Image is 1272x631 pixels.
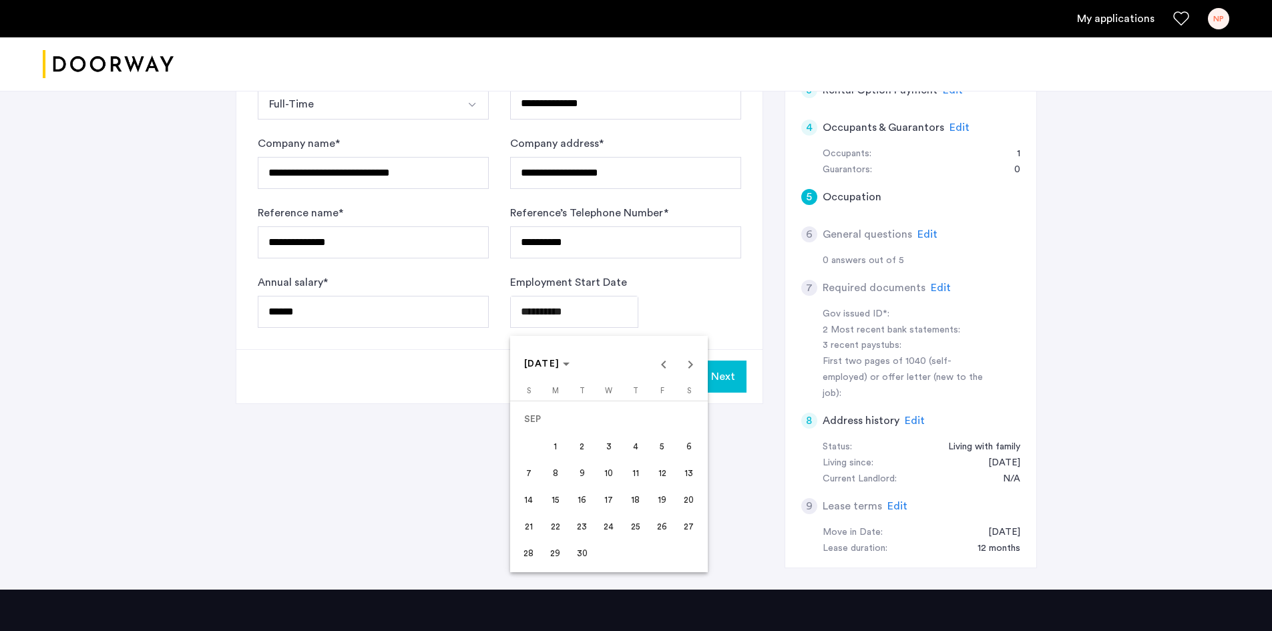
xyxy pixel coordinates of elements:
[569,459,596,486] button: September 9, 2025
[542,513,569,540] button: September 22, 2025
[676,459,702,486] button: September 13, 2025
[649,459,676,486] button: September 12, 2025
[677,351,704,377] button: Next month
[650,461,674,485] span: 12
[515,513,542,540] button: September 21, 2025
[677,461,701,485] span: 13
[650,514,674,538] span: 26
[650,487,674,511] span: 19
[677,487,701,511] span: 20
[544,461,568,485] span: 8
[570,487,594,511] span: 16
[569,433,596,459] button: September 2, 2025
[542,486,569,513] button: September 15, 2025
[676,513,702,540] button: September 27, 2025
[677,514,701,538] span: 27
[596,513,622,540] button: September 24, 2025
[676,433,702,459] button: September 6, 2025
[569,486,596,513] button: September 16, 2025
[650,351,677,377] button: Previous month
[650,434,674,458] span: 5
[676,486,702,513] button: September 20, 2025
[597,461,621,485] span: 10
[570,461,594,485] span: 9
[544,487,568,511] span: 15
[517,541,541,565] span: 28
[597,514,621,538] span: 24
[687,387,691,395] span: S
[524,359,560,369] span: [DATE]
[624,434,648,458] span: 4
[633,387,638,395] span: T
[624,461,648,485] span: 11
[527,387,531,395] span: S
[515,406,702,433] td: SEP
[519,352,576,376] button: Choose month and year
[649,486,676,513] button: September 19, 2025
[596,459,622,486] button: September 10, 2025
[569,540,596,566] button: September 30, 2025
[622,459,649,486] button: September 11, 2025
[570,434,594,458] span: 2
[622,486,649,513] button: September 18, 2025
[570,514,594,538] span: 23
[552,387,559,395] span: M
[597,434,621,458] span: 3
[544,434,568,458] span: 1
[542,433,569,459] button: September 1, 2025
[544,514,568,538] span: 22
[544,541,568,565] span: 29
[649,513,676,540] button: September 26, 2025
[660,387,664,395] span: F
[596,486,622,513] button: September 17, 2025
[570,541,594,565] span: 30
[596,433,622,459] button: September 3, 2025
[622,433,649,459] button: September 4, 2025
[569,513,596,540] button: September 23, 2025
[517,461,541,485] span: 7
[515,486,542,513] button: September 14, 2025
[677,434,701,458] span: 6
[542,459,569,486] button: September 8, 2025
[622,513,649,540] button: September 25, 2025
[517,514,541,538] span: 21
[517,487,541,511] span: 14
[580,387,585,395] span: T
[597,487,621,511] span: 17
[515,459,542,486] button: September 7, 2025
[605,387,612,395] span: W
[649,433,676,459] button: September 5, 2025
[515,540,542,566] button: September 28, 2025
[624,487,648,511] span: 18
[624,514,648,538] span: 25
[542,540,569,566] button: September 29, 2025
